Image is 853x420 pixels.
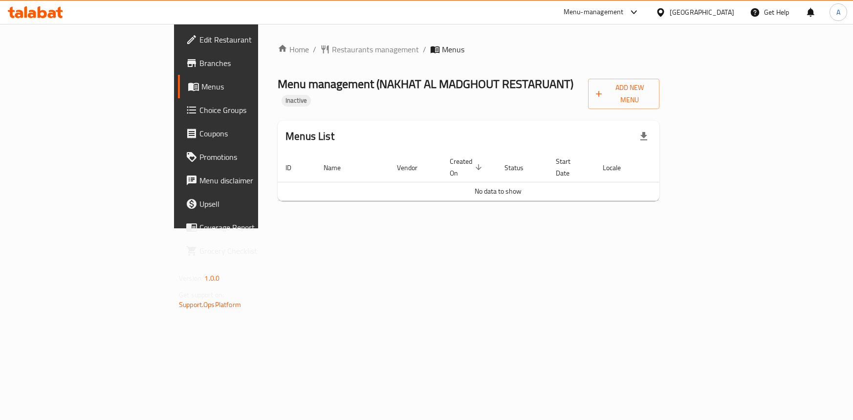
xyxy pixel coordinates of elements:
[204,272,219,285] span: 1.0.0
[178,28,316,51] a: Edit Restaurant
[179,288,224,301] span: Get support on:
[450,155,485,179] span: Created On
[564,6,624,18] div: Menu-management
[285,129,334,144] h2: Menus List
[475,185,522,198] span: No data to show
[504,162,536,174] span: Status
[178,98,316,122] a: Choice Groups
[836,7,840,18] span: A
[199,245,308,257] span: Grocery Checklist
[645,153,719,182] th: Actions
[332,44,419,55] span: Restaurants management
[199,198,308,210] span: Upsell
[178,239,316,263] a: Grocery Checklist
[199,104,308,116] span: Choice Groups
[178,122,316,145] a: Coupons
[603,162,634,174] span: Locale
[285,162,304,174] span: ID
[199,175,308,186] span: Menu disclaimer
[199,34,308,45] span: Edit Restaurant
[670,7,734,18] div: [GEOGRAPHIC_DATA]
[278,44,659,55] nav: breadcrumb
[397,162,430,174] span: Vendor
[278,153,719,201] table: enhanced table
[178,51,316,75] a: Branches
[556,155,583,179] span: Start Date
[178,216,316,239] a: Coverage Report
[178,145,316,169] a: Promotions
[179,298,241,311] a: Support.OpsPlatform
[588,79,659,109] button: Add New Menu
[179,272,203,285] span: Version:
[596,82,652,106] span: Add New Menu
[632,125,656,148] div: Export file
[278,73,573,95] span: Menu management ( NAKHAT AL MADGHOUT RESTARUANT )
[178,192,316,216] a: Upsell
[201,81,308,92] span: Menus
[199,151,308,163] span: Promotions
[199,221,308,233] span: Coverage Report
[178,75,316,98] a: Menus
[199,57,308,69] span: Branches
[324,162,353,174] span: Name
[442,44,464,55] span: Menus
[423,44,426,55] li: /
[199,128,308,139] span: Coupons
[320,44,419,55] a: Restaurants management
[178,169,316,192] a: Menu disclaimer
